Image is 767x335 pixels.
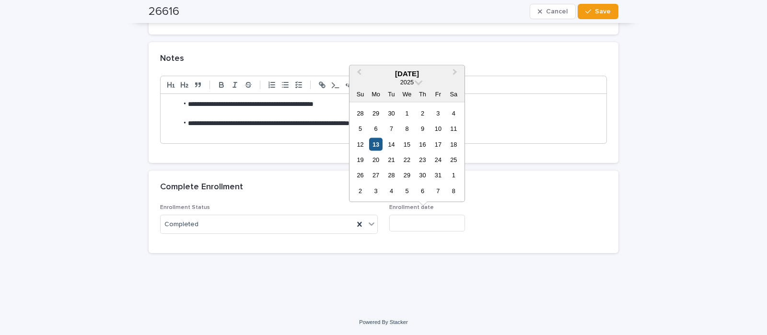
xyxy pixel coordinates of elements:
span: Cancel [546,8,568,15]
div: Choose Sunday, October 12th, 2025 [354,138,367,150]
div: Choose Thursday, October 30th, 2025 [416,169,429,182]
div: Su [354,87,367,100]
div: Choose Wednesday, October 8th, 2025 [400,122,413,135]
div: Tu [385,87,398,100]
div: Choose Sunday, September 28th, 2025 [354,106,367,119]
h2: 26616 [149,5,179,19]
div: Choose Sunday, October 26th, 2025 [354,169,367,182]
h2: Notes [160,54,184,64]
span: Enrollment Status [160,205,210,210]
button: Cancel [530,4,576,19]
div: Choose Thursday, November 6th, 2025 [416,184,429,197]
div: Choose Thursday, October 23rd, 2025 [416,153,429,166]
div: Choose Tuesday, November 4th, 2025 [385,184,398,197]
div: Choose Tuesday, October 14th, 2025 [385,138,398,150]
div: Choose Sunday, October 5th, 2025 [354,122,367,135]
div: Choose Tuesday, September 30th, 2025 [385,106,398,119]
button: Save [578,4,618,19]
div: Choose Friday, October 3rd, 2025 [431,106,444,119]
span: Completed [164,219,198,230]
div: Choose Saturday, November 8th, 2025 [447,184,460,197]
div: Choose Wednesday, November 5th, 2025 [400,184,413,197]
div: Choose Friday, October 31st, 2025 [431,169,444,182]
div: Choose Sunday, October 19th, 2025 [354,153,367,166]
div: Choose Friday, November 7th, 2025 [431,184,444,197]
div: Choose Tuesday, October 28th, 2025 [385,169,398,182]
div: Choose Friday, October 17th, 2025 [431,138,444,150]
div: We [400,87,413,100]
div: Choose Wednesday, October 22nd, 2025 [400,153,413,166]
div: Choose Thursday, October 16th, 2025 [416,138,429,150]
button: Next Month [448,66,464,81]
div: Th [416,87,429,100]
div: Sa [447,87,460,100]
div: Choose Tuesday, October 21st, 2025 [385,153,398,166]
div: Choose Saturday, October 4th, 2025 [447,106,460,119]
div: Choose Monday, September 29th, 2025 [369,106,382,119]
div: Choose Monday, October 13th, 2025 [369,138,382,150]
div: Choose Saturday, October 25th, 2025 [447,153,460,166]
div: Choose Thursday, October 2nd, 2025 [416,106,429,119]
a: Powered By Stacker [359,319,407,325]
div: Choose Monday, October 6th, 2025 [369,122,382,135]
div: [DATE] [349,69,465,78]
div: Choose Saturday, October 11th, 2025 [447,122,460,135]
div: Choose Wednesday, October 15th, 2025 [400,138,413,150]
div: Choose Friday, October 10th, 2025 [431,122,444,135]
span: Enrollment date [389,205,434,210]
div: Choose Monday, October 20th, 2025 [369,153,382,166]
button: Previous Month [350,66,366,81]
div: month 2025-10 [352,105,461,198]
span: Save [595,8,611,15]
div: Choose Wednesday, October 29th, 2025 [400,169,413,182]
div: Choose Monday, November 3rd, 2025 [369,184,382,197]
div: Choose Friday, October 24th, 2025 [431,153,444,166]
div: Mo [369,87,382,100]
div: Choose Tuesday, October 7th, 2025 [385,122,398,135]
div: Choose Wednesday, October 1st, 2025 [400,106,413,119]
div: Choose Sunday, November 2nd, 2025 [354,184,367,197]
div: Choose Thursday, October 9th, 2025 [416,122,429,135]
h2: Complete Enrollment [160,182,243,193]
span: 2025 [400,78,414,85]
div: Choose Saturday, November 1st, 2025 [447,169,460,182]
div: Fr [431,87,444,100]
div: Choose Monday, October 27th, 2025 [369,169,382,182]
div: Choose Saturday, October 18th, 2025 [447,138,460,150]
